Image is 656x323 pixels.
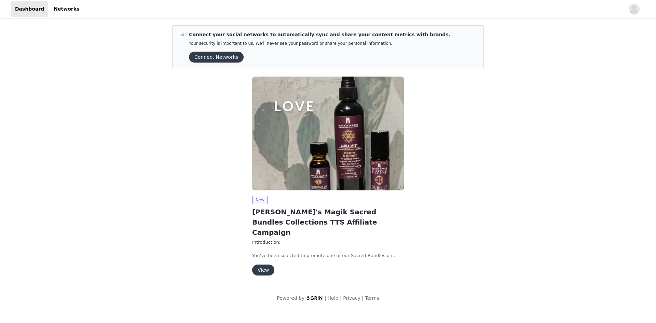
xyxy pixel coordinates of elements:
p: Connect your social networks to automatically sync and share your content metrics with brands. [189,31,450,38]
div: avatar [631,4,637,15]
a: Terms [365,295,379,301]
span: New [252,196,268,204]
span: | [340,295,342,301]
a: View [252,268,274,273]
a: Help [328,295,339,301]
span: | [362,295,364,301]
a: Dashboard [11,1,48,17]
span: Powered by [277,295,304,301]
a: Networks [50,1,83,17]
p: Your security is important to us. We’ll never see your password or share your personal information. [189,41,450,46]
span: | [325,295,326,301]
h2: [PERSON_NAME]'s Magik Sacred Bundles Collections TTS Affiliate Campaign [252,207,404,238]
h2: Introduction: [252,239,404,246]
button: Connect Networks [189,52,244,63]
button: View [252,265,274,275]
img: Kate's Magik (Joybyte) [252,77,404,190]
a: Privacy [343,295,360,301]
img: logo [306,296,323,300]
p: You’ve been selected to promote one of our Sacred Bundles on TikTok Shop! Each bundle combines po... [252,252,404,259]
